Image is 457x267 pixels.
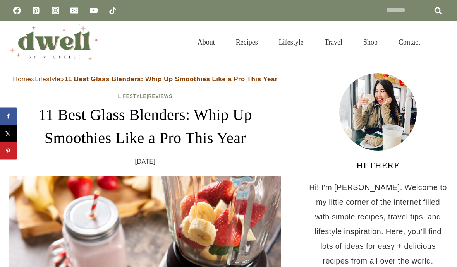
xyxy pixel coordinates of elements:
[86,3,101,18] a: YouTube
[187,29,431,56] nav: Primary Navigation
[105,3,120,18] a: TikTok
[13,75,277,83] span: » »
[118,94,172,99] span: |
[435,36,448,49] button: View Search Form
[187,29,225,56] a: About
[353,29,388,56] a: Shop
[9,3,25,18] a: Facebook
[314,29,353,56] a: Travel
[64,75,278,83] strong: 11 Best Glass Blenders: Whip Up Smoothies Like a Pro This Year
[28,3,44,18] a: Pinterest
[225,29,268,56] a: Recipes
[35,75,60,83] a: Lifestyle
[308,158,448,172] h3: HI THERE
[118,94,147,99] a: Lifestyle
[135,156,156,168] time: [DATE]
[9,24,98,60] img: DWELL by michelle
[9,103,281,150] h1: 11 Best Glass Blenders: Whip Up Smoothies Like a Pro This Year
[48,3,63,18] a: Instagram
[268,29,314,56] a: Lifestyle
[13,75,31,83] a: Home
[67,3,82,18] a: Email
[148,94,172,99] a: Reviews
[388,29,431,56] a: Contact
